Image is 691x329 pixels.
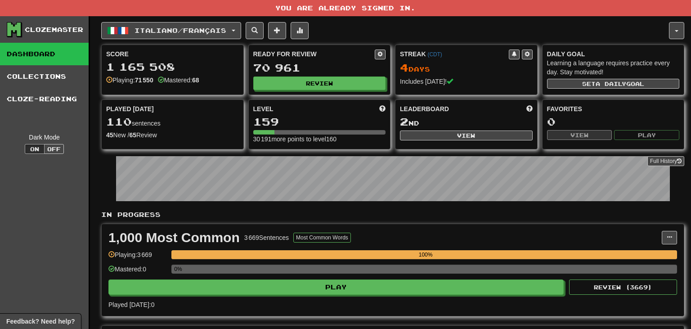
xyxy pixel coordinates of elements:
div: Includes [DATE]! [400,77,533,86]
button: Italiano/Français [101,22,241,39]
span: 110 [106,115,132,128]
strong: 45 [106,131,113,139]
div: 3 669 Sentences [244,233,289,242]
div: Clozemaster [25,25,83,34]
button: Play [108,279,564,295]
button: Seta dailygoal [547,79,680,89]
button: On [25,144,45,154]
strong: 68 [192,77,199,84]
span: 2 [400,115,408,128]
div: 0 [547,116,680,127]
div: Mastered: [158,76,199,85]
button: Off [44,144,64,154]
span: Level [253,104,274,113]
div: Score [106,50,239,59]
div: 100% [174,250,677,259]
div: 1 165 508 [106,61,239,72]
strong: 65 [129,131,136,139]
p: In Progress [101,210,684,219]
span: Played [DATE]: 0 [108,301,154,308]
button: Play [614,130,679,140]
strong: 71 550 [135,77,153,84]
div: 30 191 more points to level 160 [253,135,386,144]
button: View [547,130,612,140]
div: Streak [400,50,509,59]
button: Review (3669) [569,279,677,295]
div: Mastered: 0 [108,265,167,279]
button: View [400,131,533,140]
span: Played [DATE] [106,104,154,113]
div: nd [400,116,533,128]
div: Playing: 3 669 [108,250,167,265]
div: 70 961 [253,62,386,73]
button: More stats [291,22,309,39]
button: Most Common Words [293,233,351,243]
div: Learning a language requires practice every day. Stay motivated! [547,59,680,77]
div: 1,000 Most Common [108,231,240,244]
div: Daily Goal [547,50,680,59]
div: Dark Mode [7,133,82,142]
div: Day s [400,62,533,74]
div: New / Review [106,131,239,140]
span: Open feedback widget [6,317,75,326]
span: a daily [596,81,626,87]
span: Score more points to level up [379,104,386,113]
div: 159 [253,116,386,127]
div: Playing: [106,76,153,85]
span: 4 [400,61,408,74]
div: sentences [106,116,239,128]
div: Ready for Review [253,50,375,59]
a: (CDT) [427,51,442,58]
div: Favorites [547,104,680,113]
span: Italiano / Français [135,27,226,34]
button: Review [253,77,386,90]
a: Full History [647,156,684,166]
span: This week in points, UTC [526,104,533,113]
button: Search sentences [246,22,264,39]
button: Add sentence to collection [268,22,286,39]
span: Leaderboard [400,104,449,113]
